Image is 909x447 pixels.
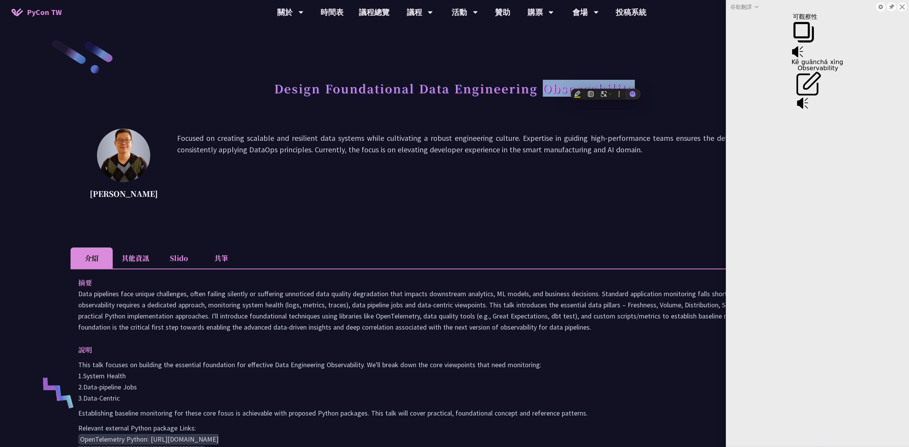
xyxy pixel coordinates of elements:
[78,288,831,333] p: Data pipelines face unique challenges, often failing silently or suffering unnoticed data quality...
[158,247,200,269] li: Slido
[78,359,831,404] p: This talk focuses on building the essential foundation for effective Data Engineering Observabili...
[97,129,150,182] img: Shuhsi Lin
[78,407,831,419] p: Establishing baseline monitoring for these core fosus is achievable with proposed Python packages...
[12,8,23,16] img: Home icon of PyCon TW 2025
[27,7,62,18] span: PyCon TW
[177,132,838,201] p: Focused on creating scalable and resilient data systems while cultivating a robust engineering cu...
[275,77,635,100] h1: Design Foundational Data Engineering Observability
[4,3,69,22] a: PyCon TW
[200,247,242,269] li: 共筆
[78,344,815,355] p: 說明
[78,277,815,288] p: 摘要
[113,247,158,269] li: 其他資訊
[71,247,113,269] li: 介紹
[90,188,158,200] p: [PERSON_NAME]
[78,422,831,434] p: Relevant external Python package Links:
